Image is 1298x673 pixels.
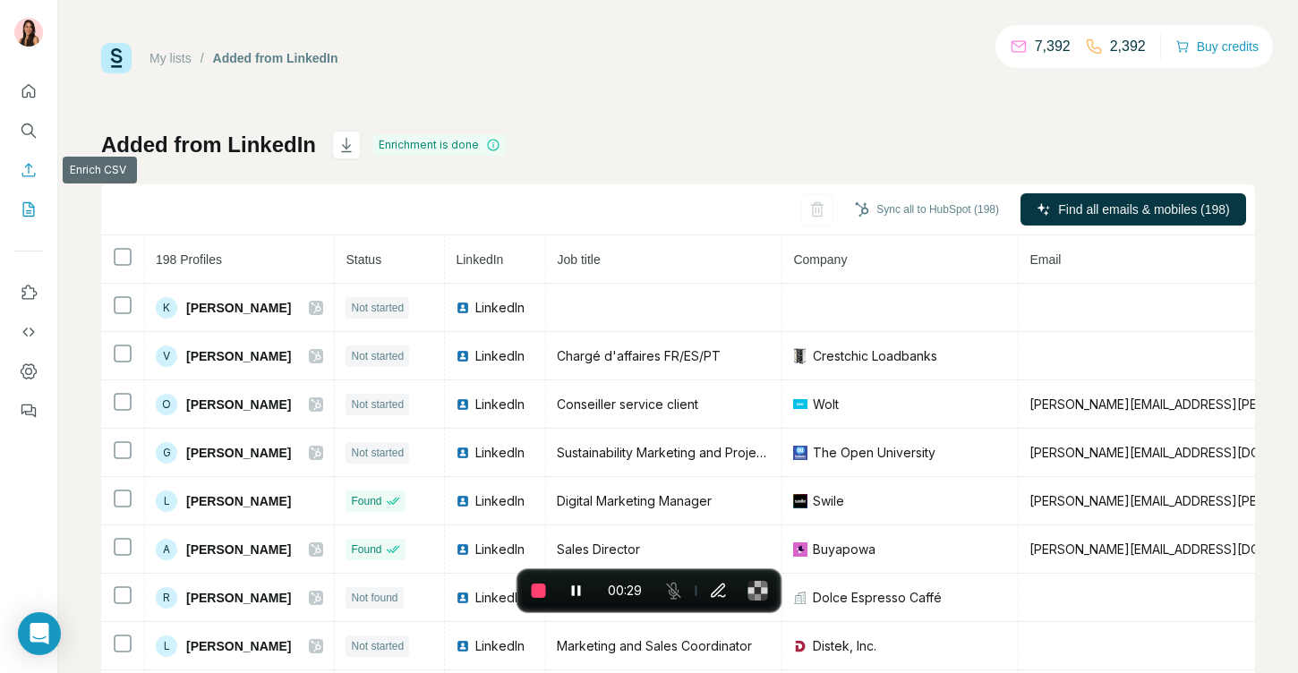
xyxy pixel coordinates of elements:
[475,396,525,413] span: LinkedIn
[557,638,752,653] span: Marketing and Sales Coordinator
[793,542,807,557] img: company-logo
[351,541,381,558] span: Found
[149,51,192,65] a: My lists
[351,348,404,364] span: Not started
[557,396,698,412] span: Conseiller service client
[18,612,61,655] div: Open Intercom Messenger
[456,446,470,460] img: LinkedIn logo
[14,193,43,226] button: My lists
[813,492,844,510] span: Swile
[793,252,847,267] span: Company
[156,587,177,609] div: R
[1175,34,1259,59] button: Buy credits
[156,635,177,657] div: L
[14,395,43,427] button: Feedback
[373,134,506,156] div: Enrichment is done
[14,355,43,388] button: Dashboard
[813,347,937,365] span: Crestchic Loadbanks
[186,347,291,365] span: [PERSON_NAME]
[351,638,404,654] span: Not started
[456,349,470,363] img: LinkedIn logo
[351,493,381,509] span: Found
[475,541,525,558] span: LinkedIn
[101,43,132,73] img: Surfe Logo
[14,316,43,348] button: Use Surfe API
[793,446,807,460] img: company-logo
[186,589,291,607] span: [PERSON_NAME]
[156,442,177,464] div: G
[456,591,470,605] img: LinkedIn logo
[186,444,291,462] span: [PERSON_NAME]
[101,131,316,159] h1: Added from LinkedIn
[351,590,397,606] span: Not found
[475,299,525,317] span: LinkedIn
[793,494,807,508] img: company-logo
[813,444,935,462] span: The Open University
[557,493,712,508] span: Digital Marketing Manager
[557,445,848,460] span: Sustainability Marketing and Project Management
[156,345,177,367] div: V
[557,348,721,363] span: Chargé d'affaires FR/ES/PT
[1058,200,1229,218] span: Find all emails & mobiles (198)
[475,492,525,510] span: LinkedIn
[475,589,525,607] span: LinkedIn
[156,297,177,319] div: K
[1110,36,1146,57] p: 2,392
[456,639,470,653] img: LinkedIn logo
[793,399,807,409] img: company-logo
[1035,36,1071,57] p: 7,392
[475,444,525,462] span: LinkedIn
[813,541,875,558] span: Buyapowa
[793,639,807,653] img: company-logo
[14,154,43,186] button: Enrich CSV
[156,490,177,512] div: L
[813,396,839,413] span: Wolt
[456,252,503,267] span: LinkedIn
[557,252,600,267] span: Job title
[156,252,222,267] span: 198 Profiles
[186,637,291,655] span: [PERSON_NAME]
[1020,193,1246,226] button: Find all emails & mobiles (198)
[186,299,291,317] span: [PERSON_NAME]
[213,49,338,67] div: Added from LinkedIn
[14,75,43,107] button: Quick start
[351,445,404,461] span: Not started
[14,277,43,309] button: Use Surfe on LinkedIn
[842,196,1012,223] button: Sync all to HubSpot (198)
[475,347,525,365] span: LinkedIn
[346,252,381,267] span: Status
[14,115,43,147] button: Search
[156,394,177,415] div: O
[456,397,470,412] img: LinkedIn logo
[186,396,291,413] span: [PERSON_NAME]
[351,300,404,316] span: Not started
[14,18,43,47] img: Avatar
[156,539,177,560] div: A
[456,301,470,315] img: LinkedIn logo
[456,494,470,508] img: LinkedIn logo
[186,492,291,510] span: [PERSON_NAME]
[813,637,876,655] span: Distek, Inc.
[813,589,942,607] span: Dolce Espresso Caffé
[351,396,404,413] span: Not started
[1029,252,1061,267] span: Email
[456,542,470,557] img: LinkedIn logo
[186,541,291,558] span: [PERSON_NAME]
[475,637,525,655] span: LinkedIn
[201,49,204,67] li: /
[557,541,640,557] span: Sales Director
[793,347,807,364] img: company-logo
